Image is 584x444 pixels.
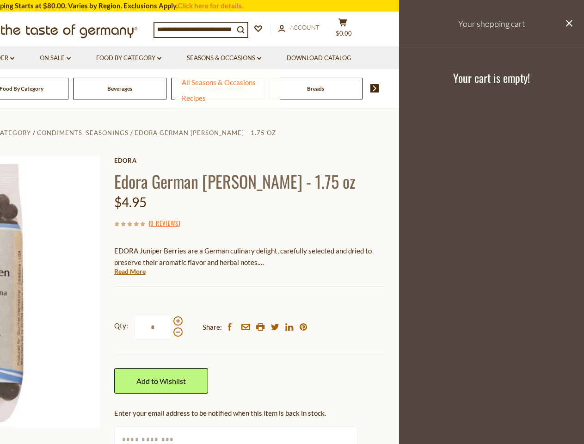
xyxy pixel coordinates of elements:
strong: Qty: [114,320,128,332]
a: Food By Category [96,53,161,63]
a: 0 Reviews [150,218,178,228]
button: $0.00 [329,18,357,41]
a: Seasons & Occasions [187,53,261,63]
span: Share: [203,321,222,333]
img: next arrow [370,84,379,92]
a: All Seasons & Occasions [182,78,256,86]
a: Edora German [PERSON_NAME] - 1.75 oz [135,129,276,136]
a: On Sale [40,53,71,63]
a: Click here for details. [178,1,243,10]
span: $0.00 [336,30,352,37]
h3: Your cart is empty! [411,71,572,85]
span: $4.95 [114,194,147,210]
a: Account [278,23,320,33]
input: Qty: [134,314,172,340]
a: Condiments, Seasonings [37,129,129,136]
a: Breads [307,85,324,92]
span: ( ) [148,218,180,228]
a: Add to Wishlist [114,368,208,394]
a: Read More [114,267,146,276]
a: Recipes [182,94,206,102]
div: Enter your email address to be notified when this item is back in stock. [114,407,385,419]
span: Account [290,24,320,31]
a: Beverages [107,85,132,92]
a: Edora [114,157,385,164]
h1: Edora German [PERSON_NAME] - 1.75 oz [114,171,385,191]
a: Download Catalog [287,53,351,63]
p: EDORA Juniper Berries are a German culinary delight, carefully selected and dried to preserve the... [114,245,385,268]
